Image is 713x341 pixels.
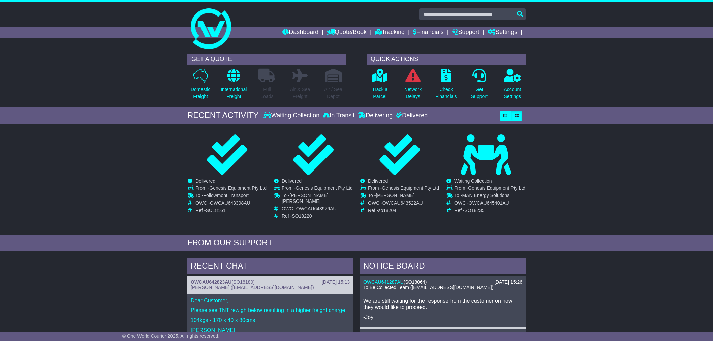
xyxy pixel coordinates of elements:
p: We are still waiting for the response from the customer on how they would like to proceed. [363,298,522,310]
td: From - [195,185,267,193]
td: To - [282,193,353,206]
span: OWCAU643976AU [296,206,337,211]
p: Get Support [471,86,488,100]
div: QUICK ACTIONS [367,54,526,65]
span: Delivered [282,178,302,184]
span: SO18235 [464,208,484,213]
span: Genesis Equipment Pty Ltd [382,185,439,191]
div: In Transit [321,112,356,119]
td: OWC - [368,200,439,208]
p: -Joy [363,314,522,320]
a: OWCAU642823AU [191,279,231,285]
span: [PERSON_NAME] [376,193,414,198]
div: RECENT CHAT [187,258,353,276]
div: [DATE] 15:13 [322,279,350,285]
a: Settings [488,27,517,38]
p: Dear Customer, [191,297,350,304]
span: Waiting Collection [454,178,492,184]
p: Account Settings [504,86,521,100]
p: [PERSON_NAME] [191,327,350,333]
td: OWC - [282,206,353,213]
a: InternationalFreight [220,68,247,104]
p: Air & Sea Freight [290,86,310,100]
a: AccountSettings [504,68,522,104]
div: NOTICE BOARD [360,258,526,276]
p: Air / Sea Depot [324,86,342,100]
span: OWCAU643398AU [210,200,250,206]
td: From - [368,185,439,193]
td: To - [195,193,267,200]
div: Delivered [394,112,428,119]
a: Track aParcel [372,68,388,104]
td: OWC - [454,200,525,208]
span: © One World Courier 2025. All rights reserved. [122,333,220,339]
span: SO18064 [405,279,425,285]
p: International Freight [221,86,247,100]
a: Quote/Book [327,27,367,38]
span: Followmont Transport [203,193,249,198]
span: SO18161 [206,208,225,213]
td: To - [368,193,439,200]
a: OWCAU641287AU [363,279,404,285]
td: Ref - [195,208,267,213]
span: OWCAU645401AU [469,200,509,206]
span: [PERSON_NAME] [PERSON_NAME] [282,193,328,204]
span: MAN Energy Solutions [462,193,509,198]
td: Ref - [454,208,525,213]
p: 104kgs - 170 x 40 x 80cms [191,317,350,323]
p: Check Financials [436,86,457,100]
td: OWC - [195,200,267,208]
p: Network Delays [404,86,422,100]
a: DomesticFreight [190,68,211,104]
p: Full Loads [258,86,275,100]
div: [DATE] 15:26 [494,279,522,285]
div: Delivering [356,112,394,119]
span: Genesis Equipment Pty Ltd [296,185,353,191]
td: To - [454,193,525,200]
td: Ref - [282,213,353,219]
span: Delivered [368,178,388,184]
a: Tracking [375,27,405,38]
p: Track a Parcel [372,86,387,100]
p: Please see TNT rewigh below resulting in a higher freight charge [191,307,350,313]
span: SO18180 [233,279,253,285]
span: SO18220 [292,213,312,219]
a: Dashboard [282,27,318,38]
td: Ref - [368,208,439,213]
a: CheckFinancials [435,68,457,104]
a: Financials [413,27,444,38]
span: Genesis Equipment Pty Ltd [209,185,267,191]
div: FROM OUR SUPPORT [187,238,526,248]
span: Genesis Equipment Pty Ltd [468,185,525,191]
span: [PERSON_NAME] ([EMAIL_ADDRESS][DOMAIN_NAME]) [191,285,314,290]
div: ( ) [191,279,350,285]
a: NetworkDelays [404,68,422,104]
td: From - [454,185,525,193]
a: Support [452,27,479,38]
div: RECENT ACTIVITY - [187,111,263,120]
div: GET A QUOTE [187,54,346,65]
div: Waiting Collection [263,112,321,119]
span: so18204 [378,208,396,213]
a: GetSupport [471,68,488,104]
div: ( ) [363,279,522,285]
span: OWCAU643522AU [382,200,423,206]
p: Domestic Freight [191,86,210,100]
span: Delivered [195,178,215,184]
span: To Be Collected Team ([EMAIL_ADDRESS][DOMAIN_NAME]) [363,285,493,290]
td: From - [282,185,353,193]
